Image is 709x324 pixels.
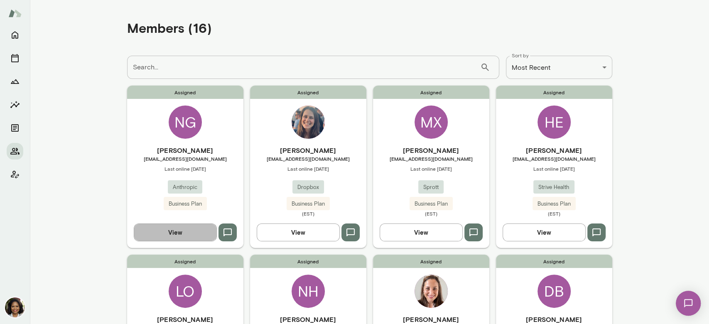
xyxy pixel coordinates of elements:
label: Sort by [512,52,529,59]
span: Business Plan [532,200,576,208]
span: Assigned [127,255,243,268]
button: Growth Plan [7,73,23,90]
span: [EMAIL_ADDRESS][DOMAIN_NAME] [496,155,612,162]
img: Rachel Kaplowitz [415,275,448,308]
button: Home [7,27,23,43]
div: NG [169,106,202,139]
div: HE [537,106,571,139]
span: Last online [DATE] [250,165,366,172]
h6: [PERSON_NAME] [250,145,366,155]
span: Sprott [418,183,444,191]
span: Assigned [127,86,243,99]
span: Dropbox [292,183,324,191]
span: Business Plan [410,200,453,208]
span: Assigned [496,86,612,99]
div: DB [537,275,571,308]
span: Last online [DATE] [373,165,489,172]
span: Anthropic [168,183,202,191]
span: Assigned [496,255,612,268]
div: NH [292,275,325,308]
span: Strive Health [533,183,574,191]
span: Last online [DATE] [496,165,612,172]
button: View [503,223,586,241]
h6: [PERSON_NAME] [496,145,612,155]
span: (EST) [373,210,489,217]
button: Insights [7,96,23,113]
button: Sessions [7,50,23,66]
button: View [257,223,340,241]
span: [EMAIL_ADDRESS][DOMAIN_NAME] [250,155,366,162]
span: Business Plan [287,200,330,208]
button: View [134,223,217,241]
span: Assigned [250,255,366,268]
span: Business Plan [164,200,207,208]
span: Last online [DATE] [127,165,243,172]
h6: [PERSON_NAME] [127,145,243,155]
button: View [380,223,463,241]
span: Assigned [373,255,489,268]
img: Mento [8,5,22,21]
span: (EST) [496,210,612,217]
h6: [PERSON_NAME] [373,145,489,155]
h4: Members (16) [127,20,212,36]
span: [EMAIL_ADDRESS][DOMAIN_NAME] [373,155,489,162]
div: LO [169,275,202,308]
span: Assigned [250,86,366,99]
span: Assigned [373,86,489,99]
span: [EMAIL_ADDRESS][DOMAIN_NAME] [127,155,243,162]
img: Cheryl Mills [5,297,25,317]
img: Mila Richman [292,106,325,139]
button: Documents [7,120,23,136]
span: (EST) [250,210,366,217]
button: Members [7,143,23,160]
div: MX [415,106,448,139]
button: Client app [7,166,23,183]
div: Most Recent [506,56,612,79]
